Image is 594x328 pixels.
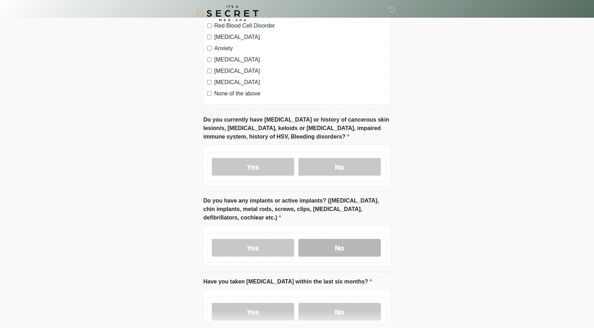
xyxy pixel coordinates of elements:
input: [MEDICAL_DATA] [207,57,212,62]
input: [MEDICAL_DATA] [207,80,212,84]
label: No [298,158,381,176]
input: None of the above [207,91,212,96]
label: Have you taken [MEDICAL_DATA] within the last six months? [203,277,372,286]
label: No [298,239,381,257]
label: Yes [212,158,294,176]
label: None of the above [214,89,387,98]
input: [MEDICAL_DATA] [207,69,212,73]
label: [MEDICAL_DATA] [214,55,387,64]
label: Do you currently have [MEDICAL_DATA] or history of cancerous skin lesion/s, [MEDICAL_DATA], keloi... [203,116,391,141]
input: [MEDICAL_DATA] [207,35,212,39]
label: Yes [212,303,294,321]
label: Yes [212,239,294,257]
label: No [298,303,381,321]
label: Do you have any implants or active implants? ([MEDICAL_DATA], chin implants, metal rods, screws, ... [203,197,391,222]
img: It's A Secret Med Spa Logo [196,5,258,21]
label: [MEDICAL_DATA] [214,67,387,75]
label: [MEDICAL_DATA] [214,33,387,41]
label: Anxiety [214,44,387,53]
label: [MEDICAL_DATA] [214,78,387,87]
input: Anxiety [207,46,212,51]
